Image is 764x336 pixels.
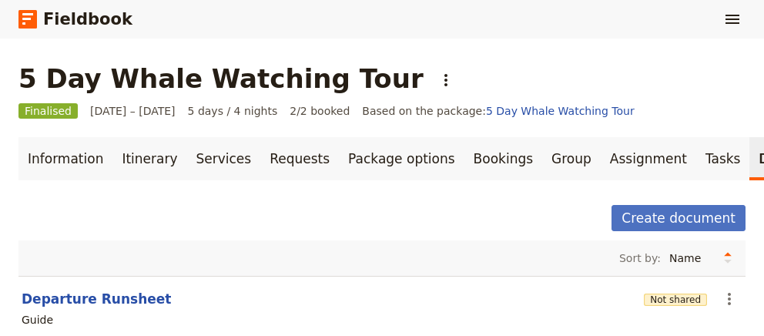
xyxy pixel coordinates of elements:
span: [DATE] – [DATE] [90,103,176,119]
button: Create document [612,205,746,231]
a: Services [187,137,261,180]
span: 5 days / 4 nights [188,103,278,119]
a: Itinerary [112,137,186,180]
button: Departure Runsheet [22,290,171,308]
button: Actions [433,67,459,93]
a: Bookings [464,137,542,180]
select: Sort by: [662,247,716,270]
h1: 5 Day Whale Watching Tour [18,63,424,94]
button: Change sort direction [716,247,739,270]
a: Assignment [601,137,696,180]
a: 5 Day Whale Watching Tour [486,105,635,117]
span: Finalised [18,103,78,119]
span: Sort by: [619,250,661,266]
a: Group [542,137,601,180]
a: Fieldbook [18,6,132,32]
a: Tasks [696,137,750,180]
button: Actions [716,286,742,312]
button: Show menu [719,6,746,32]
a: Package options [339,137,464,180]
a: Requests [260,137,339,180]
span: 2/2 booked [290,103,350,119]
span: Based on the package: [362,103,634,119]
button: Not shared [644,294,707,306]
div: Guide [22,312,53,328]
a: Information [18,137,112,180]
